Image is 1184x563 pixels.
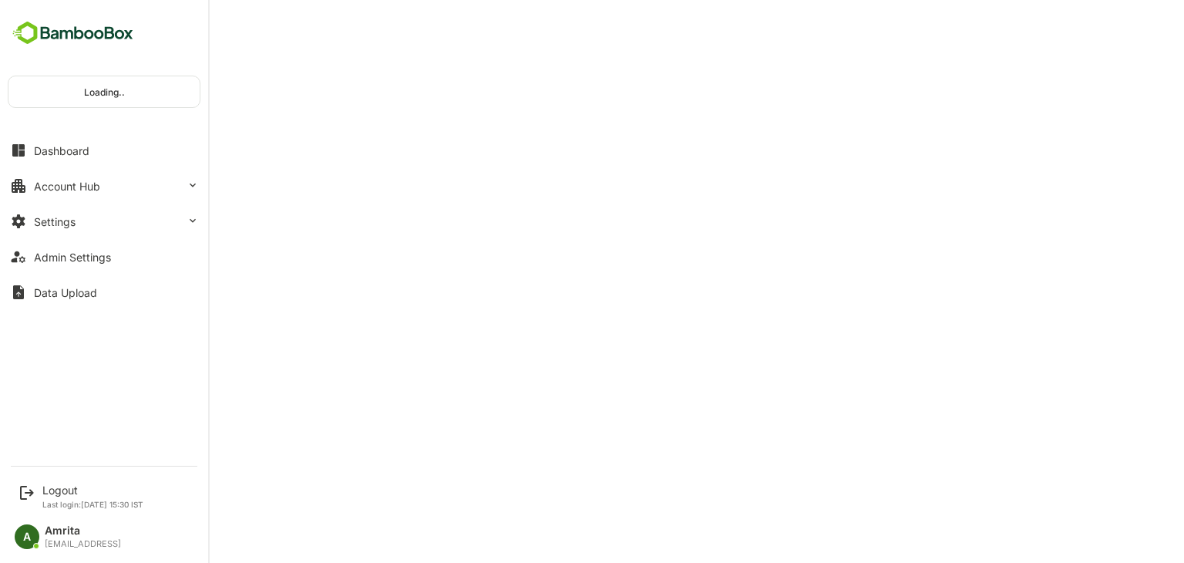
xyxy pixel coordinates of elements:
[8,170,200,201] button: Account Hub
[8,19,138,48] img: BambooboxFullLogoMark.5f36c76dfaba33ec1ec1367b70bb1252.svg
[8,135,200,166] button: Dashboard
[8,277,200,308] button: Data Upload
[8,76,200,107] div: Loading..
[15,524,39,549] div: A
[34,180,100,193] div: Account Hub
[45,524,121,538] div: Amrita
[34,286,97,299] div: Data Upload
[8,206,200,237] button: Settings
[8,241,200,272] button: Admin Settings
[34,215,76,228] div: Settings
[42,484,143,497] div: Logout
[34,144,89,157] div: Dashboard
[34,251,111,264] div: Admin Settings
[45,539,121,549] div: [EMAIL_ADDRESS]
[42,500,143,509] p: Last login: [DATE] 15:30 IST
